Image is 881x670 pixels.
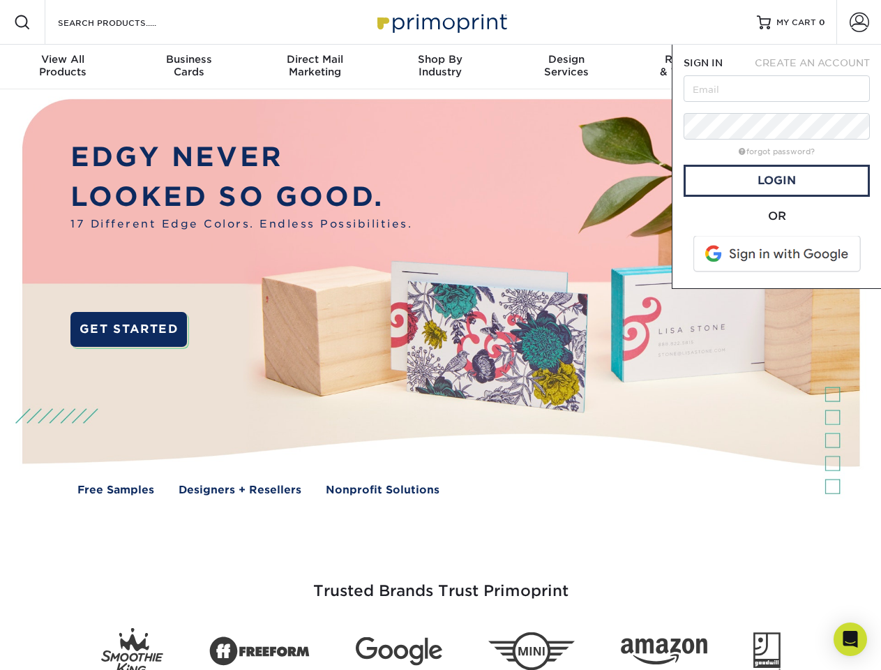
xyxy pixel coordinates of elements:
span: Design [504,53,629,66]
span: MY CART [776,17,816,29]
a: Login [684,165,870,197]
span: Business [126,53,251,66]
a: BusinessCards [126,45,251,89]
input: SEARCH PRODUCTS..... [57,14,193,31]
a: Direct MailMarketing [252,45,377,89]
div: Marketing [252,53,377,78]
a: Designers + Resellers [179,482,301,498]
img: Amazon [621,639,707,665]
span: SIGN IN [684,57,723,68]
span: CREATE AN ACCOUNT [755,57,870,68]
h3: Trusted Brands Trust Primoprint [33,549,849,617]
div: OR [684,208,870,225]
a: DesignServices [504,45,629,89]
div: & Templates [629,53,755,78]
div: Cards [126,53,251,78]
a: Resources& Templates [629,45,755,89]
input: Email [684,75,870,102]
img: Primoprint [371,7,511,37]
iframe: Google Customer Reviews [3,627,119,665]
img: Goodwill [753,632,781,670]
span: Shop By [377,53,503,66]
span: 17 Different Edge Colors. Endless Possibilities. [70,216,412,232]
p: EDGY NEVER [70,137,412,177]
a: GET STARTED [70,312,187,347]
a: Nonprofit Solutions [326,482,439,498]
div: Services [504,53,629,78]
div: Open Intercom Messenger [834,623,867,656]
a: Shop ByIndustry [377,45,503,89]
img: Google [356,637,442,666]
span: Resources [629,53,755,66]
span: 0 [819,17,825,27]
p: LOOKED SO GOOD. [70,177,412,217]
span: Direct Mail [252,53,377,66]
div: Industry [377,53,503,78]
a: forgot password? [739,147,815,156]
a: Free Samples [77,482,154,498]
